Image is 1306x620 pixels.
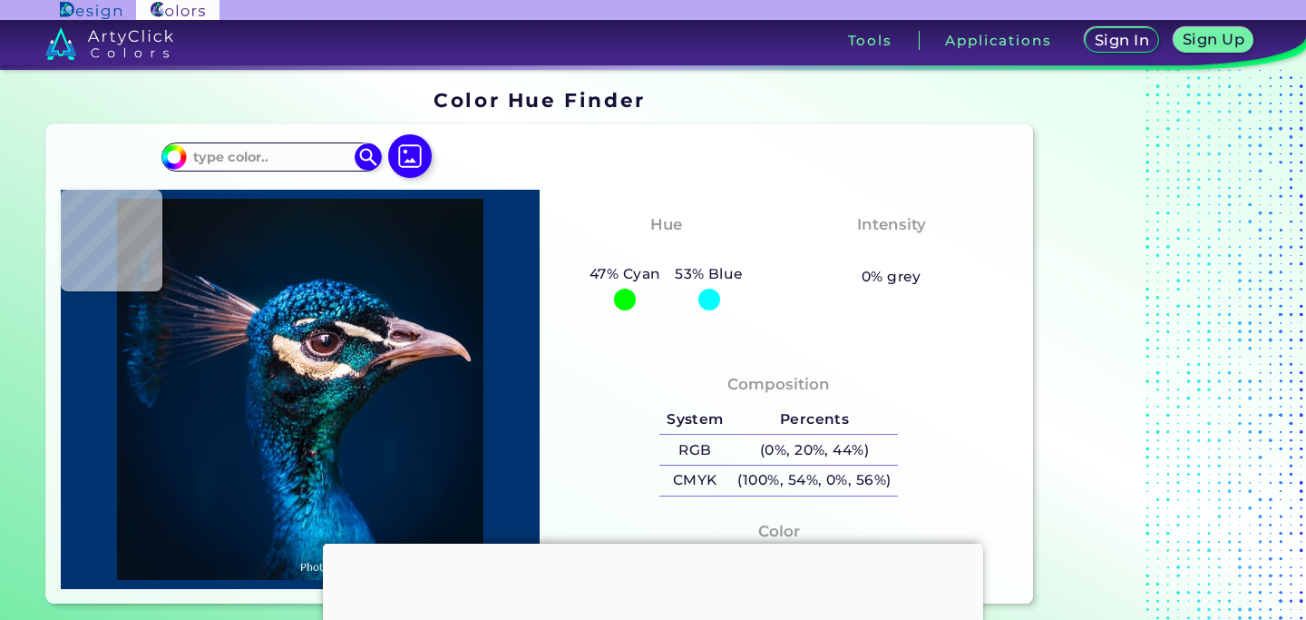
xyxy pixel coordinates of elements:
h3: Vibrant [852,241,931,262]
h4: Color [758,518,800,545]
img: icon picture [388,134,432,178]
img: ArtyClick Design logo [60,2,121,19]
img: img_pavlin.jpg [70,199,531,580]
h1: Color Hue Finder [434,86,645,113]
h5: Sign Up [1185,33,1242,46]
a: Sign In [1088,29,1155,52]
h5: Percents [731,405,899,435]
h5: Sign In [1097,34,1146,47]
h3: Applications [945,34,1051,47]
img: icon search [355,143,382,171]
h5: 0% grey [862,265,921,289]
h5: 47% Cyan [582,262,668,286]
h5: (0%, 20%, 44%) [731,435,899,465]
img: logo_artyclick_colors_white.svg [45,27,173,60]
iframe: Advertisement [1040,82,1267,611]
h5: System [659,405,730,435]
h5: RGB [659,435,730,465]
h3: Cyan-Blue [615,241,717,262]
h5: (100%, 54%, 0%, 56%) [731,466,899,496]
h4: Composition [727,371,830,398]
h4: Hue [650,212,682,238]
h4: Intensity [857,212,926,238]
h3: Tools [848,34,892,47]
h5: CMYK [659,466,730,496]
h5: 53% Blue [668,262,750,286]
input: type color.. [187,145,356,170]
a: Sign Up [1177,29,1249,52]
